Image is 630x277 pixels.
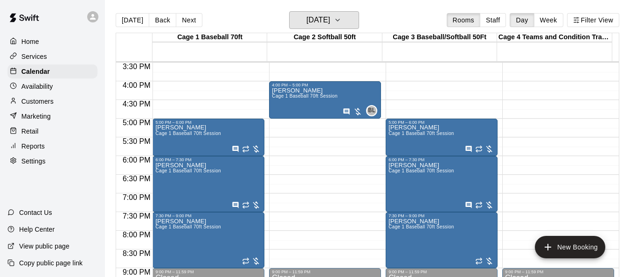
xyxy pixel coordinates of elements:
[510,13,534,27] button: Day
[475,145,483,153] span: Recurring event
[388,224,454,229] span: Cage 1 Baseball 70ft Session
[176,13,202,27] button: Next
[475,201,483,209] span: Recurring event
[388,270,495,274] div: 9:00 PM – 11:59 PM
[120,63,153,71] span: 3:30 PM
[272,93,338,99] span: Cage 1 Baseball 70ft Session
[386,156,498,212] div: 6:00 PM – 7:30 PM: Cage 1 Baseball 70ft Session
[155,168,221,173] span: Cage 1 Baseball 70ft Session
[21,142,45,151] p: Reports
[388,157,495,162] div: 6:00 PM – 7:30 PM
[232,145,239,153] svg: Has notes
[120,81,153,89] span: 4:00 PM
[475,257,483,265] span: Recurring event
[152,33,267,42] div: Cage 1 Baseball 70ft
[567,13,619,27] button: Filter View
[7,124,97,138] a: Retail
[7,94,97,108] a: Customers
[7,109,97,123] a: Marketing
[120,231,153,239] span: 8:00 PM
[21,156,46,166] p: Settings
[21,127,39,136] p: Retail
[155,270,262,274] div: 9:00 PM – 11:59 PM
[232,201,239,209] svg: Has notes
[19,225,55,234] p: Help Center
[535,236,605,258] button: add
[242,201,249,209] span: Recurring event
[155,131,221,136] span: Cage 1 Baseball 70ft Session
[388,168,454,173] span: Cage 1 Baseball 70ft Session
[388,120,495,125] div: 5:00 PM – 6:00 PM
[21,37,39,46] p: Home
[116,13,149,27] button: [DATE]
[152,119,264,156] div: 5:00 PM – 6:00 PM: Cage 1 Baseball 70ft Session
[155,157,262,162] div: 6:00 PM – 7:30 PM
[155,120,262,125] div: 5:00 PM – 6:00 PM
[7,139,97,153] a: Reports
[370,105,377,116] span: Brian Lewis
[465,201,472,209] svg: Has notes
[272,83,378,87] div: 4:00 PM – 5:00 PM
[368,106,375,115] span: BL
[21,112,51,121] p: Marketing
[120,249,153,257] span: 8:30 PM
[7,35,97,49] a: Home
[497,33,612,42] div: Cage 4 Teams and Condition Training
[149,13,176,27] button: Back
[120,212,153,220] span: 7:30 PM
[7,154,97,168] a: Settings
[21,97,54,106] p: Customers
[382,33,497,42] div: Cage 3 Baseball/Softball 50Ft
[155,224,221,229] span: Cage 1 Baseball 70ft Session
[19,241,69,251] p: View public page
[120,268,153,276] span: 9:00 PM
[289,11,359,29] button: [DATE]
[120,193,153,201] span: 7:00 PM
[152,212,264,268] div: 7:30 PM – 9:00 PM: Cage 1 Baseball 70ft Session
[21,52,47,61] p: Services
[242,257,249,265] span: Recurring event
[465,145,472,153] svg: Has notes
[7,50,97,64] a: Services
[155,213,262,218] div: 7:30 PM – 9:00 PM
[267,33,382,42] div: Cage 2 Softball 50ft
[7,79,97,93] a: Availability
[388,131,454,136] span: Cage 1 Baseball 70ft Session
[21,82,53,91] p: Availability
[366,105,377,116] div: Brian Lewis
[21,67,50,76] p: Calendar
[343,108,350,115] svg: Has notes
[480,13,506,27] button: Staff
[152,156,264,212] div: 6:00 PM – 7:30 PM: Cage 1 Baseball 70ft Session
[272,270,378,274] div: 9:00 PM – 11:59 PM
[120,175,153,183] span: 6:30 PM
[386,212,498,268] div: 7:30 PM – 9:00 PM: Cage 1 Baseball 70ft Session
[505,270,611,274] div: 9:00 PM – 11:59 PM
[19,258,83,268] p: Copy public page link
[120,119,153,127] span: 5:00 PM
[386,119,498,156] div: 5:00 PM – 6:00 PM: Cage 1 Baseball 70ft Session
[269,81,381,119] div: 4:00 PM – 5:00 PM: Cage 1 Baseball 70ft Session
[120,137,153,145] span: 5:30 PM
[242,145,249,153] span: Recurring event
[447,13,480,27] button: Rooms
[388,213,495,218] div: 7:30 PM – 9:00 PM
[19,208,52,217] p: Contact Us
[534,13,563,27] button: Week
[306,14,330,27] h6: [DATE]
[120,100,153,108] span: 4:30 PM
[7,64,97,78] a: Calendar
[120,156,153,164] span: 6:00 PM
